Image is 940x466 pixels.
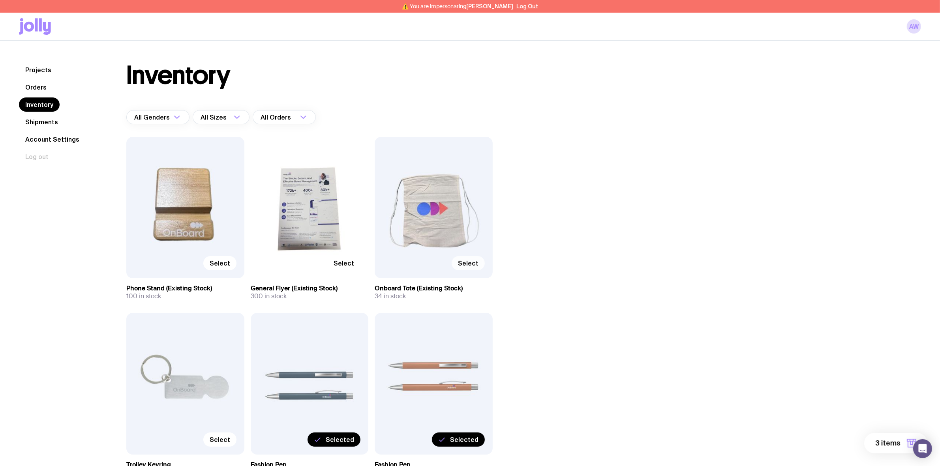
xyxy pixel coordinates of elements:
h3: General Flyer (Existing Stock) [251,284,369,292]
span: Select [210,436,230,444]
div: Search for option [126,110,190,124]
span: All Sizes [201,110,228,124]
button: Log out [19,150,55,164]
span: 300 in stock [251,292,287,300]
div: Search for option [253,110,316,124]
span: All Orders [261,110,293,124]
a: Shipments [19,115,64,129]
h3: Phone Stand (Existing Stock) [126,284,244,292]
button: 3 items [864,433,927,453]
input: Search for option [228,110,231,124]
div: Open Intercom Messenger [913,439,932,458]
a: Orders [19,80,53,94]
a: Projects [19,63,58,77]
span: Select [458,259,478,267]
span: ⚠️ You are impersonating [402,3,513,9]
a: Inventory [19,97,60,112]
div: Search for option [193,110,250,124]
span: Selected [450,436,478,444]
span: 34 in stock [375,292,406,300]
span: All Genders [134,110,171,124]
h3: Onboard Tote (Existing Stock) [375,284,493,292]
span: 100 in stock [126,292,161,300]
h1: Inventory [126,63,230,88]
a: AW [907,19,921,34]
span: Select [334,259,354,267]
input: Search for option [293,110,298,124]
span: 3 items [875,438,901,448]
span: Select [210,259,230,267]
a: Account Settings [19,132,86,146]
span: Selected [326,436,354,444]
button: Log Out [516,3,538,9]
span: [PERSON_NAME] [466,3,513,9]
